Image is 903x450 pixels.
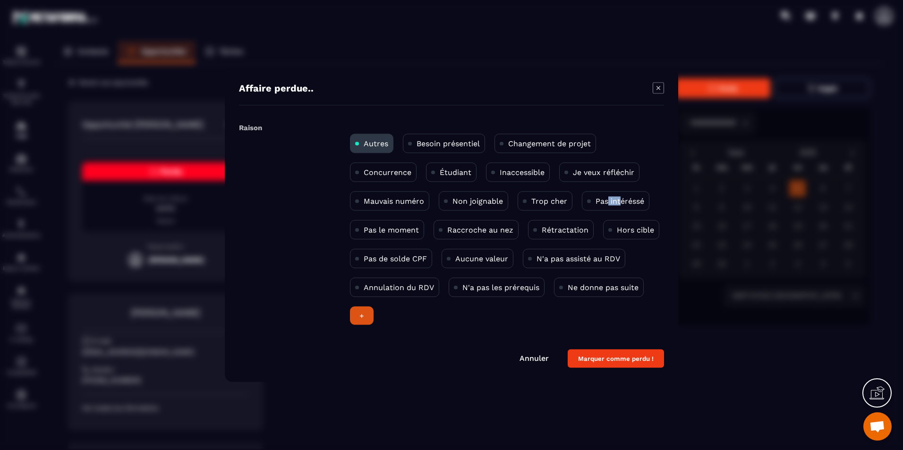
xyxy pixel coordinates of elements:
p: Je veux réfléchir [573,168,634,177]
p: Trop cher [531,197,567,206]
p: Pas intéréssé [596,197,644,206]
a: Ouvrir le chat [863,412,892,441]
p: Hors cible [617,225,654,234]
label: Raison [239,124,262,132]
p: Étudiant [440,168,471,177]
p: N'a pas assisté au RDV [537,254,620,263]
p: Pas le moment [364,225,419,234]
p: Besoin présentiel [417,139,480,148]
p: Concurrence [364,168,411,177]
p: Mauvais numéro [364,197,424,206]
p: Annulation du RDV [364,283,434,292]
div: + [350,307,374,325]
button: Marquer comme perdu ! [568,350,664,368]
p: Changement de projet [508,139,591,148]
p: Rétractation [542,225,588,234]
p: Pas de solde CPF [364,254,427,263]
p: N'a pas les prérequis [462,283,539,292]
a: Annuler [520,354,549,363]
p: Non joignable [452,197,503,206]
p: Aucune valeur [455,254,508,263]
p: Inaccessible [500,168,545,177]
p: Raccroche au nez [447,225,513,234]
h4: Affaire perdue.. [239,83,314,96]
p: Autres [364,139,388,148]
p: Ne donne pas suite [568,283,639,292]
